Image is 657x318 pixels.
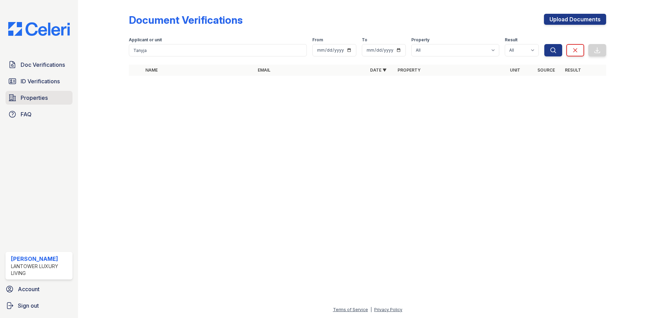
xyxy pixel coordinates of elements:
[18,285,40,293] span: Account
[5,58,73,72] a: Doc Verifications
[374,307,402,312] a: Privacy Policy
[11,255,70,263] div: [PERSON_NAME]
[258,67,270,73] a: Email
[3,299,75,312] a: Sign out
[565,67,581,73] a: Result
[21,94,48,102] span: Properties
[21,61,65,69] span: Doc Verifications
[510,67,520,73] a: Unit
[3,22,75,36] img: CE_Logo_Blue-a8612792a0a2168367f1c8372b55b34899dd931a85d93a1a3d3e32e68fde9ad4.png
[129,44,307,56] input: Search by name, email, or unit number
[312,37,323,43] label: From
[370,67,387,73] a: Date ▼
[537,67,555,73] a: Source
[11,263,70,277] div: Lantower Luxury Living
[129,37,162,43] label: Applicant or unit
[3,282,75,296] a: Account
[21,110,32,118] span: FAQ
[505,37,517,43] label: Result
[5,74,73,88] a: ID Verifications
[129,14,243,26] div: Document Verifications
[411,37,430,43] label: Property
[333,307,368,312] a: Terms of Service
[21,77,60,85] span: ID Verifications
[370,307,372,312] div: |
[544,14,606,25] a: Upload Documents
[362,37,367,43] label: To
[398,67,421,73] a: Property
[5,107,73,121] a: FAQ
[5,91,73,105] a: Properties
[18,301,39,310] span: Sign out
[145,67,158,73] a: Name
